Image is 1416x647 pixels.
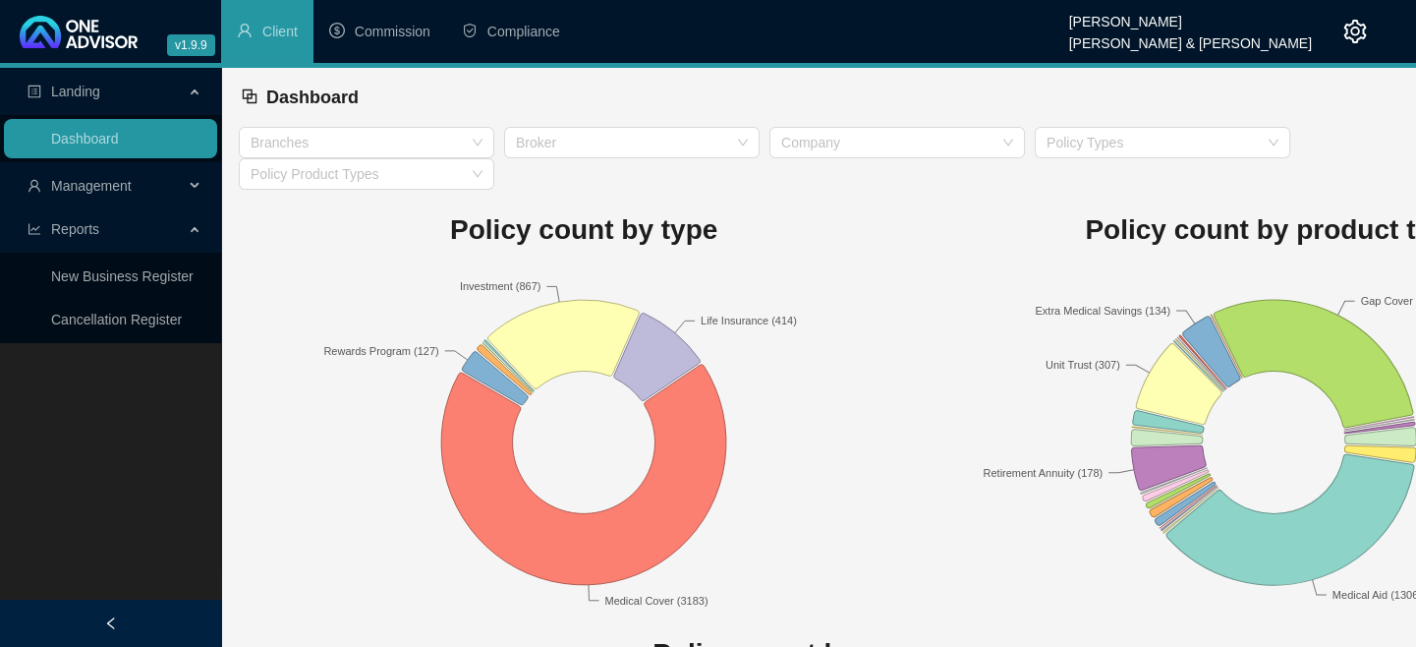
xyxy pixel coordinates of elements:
img: 2df55531c6924b55f21c4cf5d4484680-logo-light.svg [20,16,138,48]
text: Rewards Program (127) [323,344,438,356]
span: setting [1343,20,1367,43]
span: block [241,88,258,105]
span: dollar [329,23,345,38]
a: Dashboard [51,131,119,147]
span: Commission [355,24,430,39]
text: Medical Cover (3183) [605,594,708,606]
text: Life Insurance (414) [701,315,797,326]
span: Client [262,24,298,39]
a: Cancellation Register [51,312,182,327]
div: [PERSON_NAME] [1069,5,1312,27]
span: Compliance [487,24,560,39]
span: line-chart [28,222,41,236]
span: v1.9.9 [167,34,215,56]
text: Retirement Annuity (178) [984,466,1104,478]
span: safety [462,23,478,38]
span: Management [51,178,132,194]
text: Investment (867) [460,280,541,292]
h1: Policy count by type [239,208,929,252]
text: Unit Trust (307) [1046,359,1120,371]
span: Reports [51,221,99,237]
span: Landing [51,84,100,99]
text: Extra Medical Savings (134) [1036,304,1171,316]
span: profile [28,85,41,98]
a: New Business Register [51,268,194,284]
span: left [104,617,118,630]
div: [PERSON_NAME] & [PERSON_NAME] [1069,27,1312,48]
span: user [237,23,253,38]
span: Dashboard [266,88,359,107]
span: user [28,179,41,193]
